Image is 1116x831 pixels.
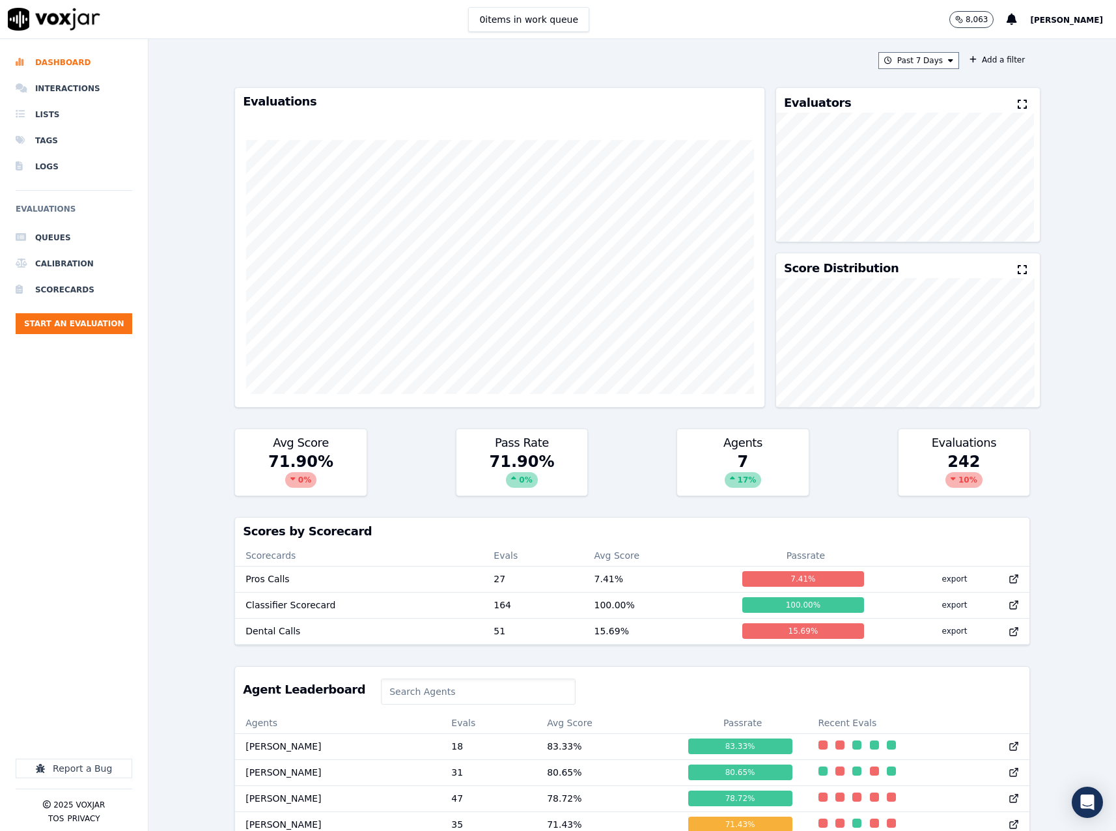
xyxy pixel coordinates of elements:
p: 2025 Voxjar [53,800,105,810]
a: Interactions [16,76,132,102]
input: Search Agents [381,679,576,705]
div: 7 [677,451,809,496]
td: Pros Calls [235,566,483,592]
th: Avg Score [537,712,678,733]
button: 0items in work queue [468,7,589,32]
td: 47 [441,785,537,811]
th: Agents [235,712,441,733]
td: 164 [483,592,583,618]
a: Logs [16,154,132,180]
td: [PERSON_NAME] [235,733,441,759]
th: Recent Evals [808,712,1030,733]
td: 15.69 % [584,618,732,644]
a: Queues [16,225,132,251]
a: Calibration [16,251,132,277]
h6: Evaluations [16,201,132,225]
span: [PERSON_NAME] [1030,16,1103,25]
h3: Agent Leaderboard [243,684,365,696]
div: 242 [899,451,1030,496]
div: 7.41 % [742,571,864,587]
td: Classifier Scorecard [235,592,483,618]
th: Scorecards [235,545,483,566]
th: Passrate [732,545,880,566]
td: 7.41 % [584,566,732,592]
td: 100.00 % [584,592,732,618]
button: 8,063 [949,11,1007,28]
button: Past 7 Days [878,52,959,69]
div: 0 % [285,472,316,488]
h3: Evaluations [243,96,757,107]
div: 0 % [506,472,537,488]
td: 83.33 % [537,733,678,759]
button: Report a Bug [16,759,132,778]
td: 18 [441,733,537,759]
td: [PERSON_NAME] [235,785,441,811]
td: 78.72 % [537,785,678,811]
td: 80.65 % [537,759,678,785]
div: 71.90 % [456,451,588,496]
button: 8,063 [949,11,994,28]
button: Start an Evaluation [16,313,132,334]
div: 78.72 % [688,791,792,806]
h3: Score Distribution [784,262,899,274]
td: Dental Calls [235,618,483,644]
h3: Evaluators [784,97,851,109]
a: Scorecards [16,277,132,303]
h3: Pass Rate [464,437,580,449]
button: export [932,569,978,589]
td: 27 [483,566,583,592]
div: 71.90 % [235,451,367,496]
div: Open Intercom Messenger [1072,787,1103,818]
button: Add a filter [964,52,1030,68]
button: export [932,621,978,641]
td: 31 [441,759,537,785]
div: 83.33 % [688,739,792,754]
a: Tags [16,128,132,154]
button: TOS [48,813,64,824]
th: Passrate [678,712,808,733]
div: 10 % [945,472,983,488]
h3: Agents [685,437,801,449]
a: Lists [16,102,132,128]
td: [PERSON_NAME] [235,759,441,785]
th: Evals [441,712,537,733]
th: Evals [483,545,583,566]
button: export [932,595,978,615]
button: Privacy [67,813,100,824]
div: 17 % [725,472,762,488]
div: 80.65 % [688,765,792,780]
button: [PERSON_NAME] [1030,12,1116,27]
h3: Scores by Scorecard [243,526,1022,537]
img: voxjar logo [8,8,100,31]
th: Avg Score [584,545,732,566]
h3: Evaluations [906,437,1022,449]
td: 51 [483,618,583,644]
a: Dashboard [16,49,132,76]
div: 100.00 % [742,597,864,613]
p: 8,063 [966,14,988,25]
div: 15.69 % [742,623,864,639]
h3: Avg Score [243,437,359,449]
